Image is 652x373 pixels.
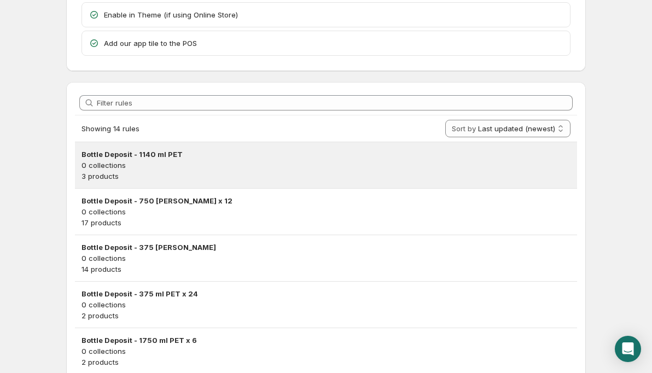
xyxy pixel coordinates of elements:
[81,299,570,310] p: 0 collections
[81,124,139,133] span: Showing 14 rules
[81,346,570,357] p: 0 collections
[81,335,570,346] h3: Bottle Deposit - 1750 ml PET x 6
[81,160,570,171] p: 0 collections
[81,357,570,368] p: 2 products
[81,264,570,275] p: 14 products
[81,217,570,228] p: 17 products
[104,9,563,20] p: Enable in Theme (if using Online Store)
[97,95,573,110] input: Filter rules
[81,242,570,253] h3: Bottle Deposit - 375 [PERSON_NAME]
[104,38,563,49] p: Add our app tile to the POS
[81,171,570,182] p: 3 products
[615,336,641,362] div: Open Intercom Messenger
[81,195,570,206] h3: Bottle Deposit - 750 [PERSON_NAME] x 12
[81,288,570,299] h3: Bottle Deposit - 375 ml PET x 24
[81,310,570,321] p: 2 products
[81,253,570,264] p: 0 collections
[81,206,570,217] p: 0 collections
[81,149,570,160] h3: Bottle Deposit - 1140 ml PET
